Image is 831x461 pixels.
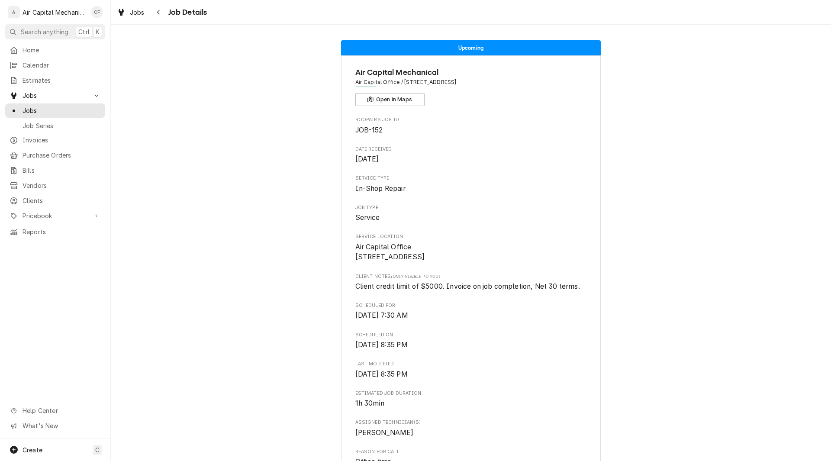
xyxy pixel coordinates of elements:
span: Pricebook [23,211,88,220]
span: Roopairs Job ID [355,116,587,123]
a: Go to Jobs [5,88,105,103]
span: Air Capital Office [STREET_ADDRESS] [355,243,425,261]
span: Date Received [355,154,587,164]
a: Reports [5,225,105,239]
span: Jobs [130,8,145,17]
div: Service Type [355,175,587,193]
div: Estimated Job Duration [355,390,587,409]
span: Service Location [355,233,587,240]
span: Last Modified [355,361,587,368]
span: Scheduled For [355,310,587,321]
span: Job Details [166,6,207,18]
div: Scheduled For [355,302,587,321]
span: Purchase Orders [23,151,101,160]
a: Invoices [5,133,105,147]
div: Charles Faure's Avatar [91,6,103,18]
a: Estimates [5,73,105,87]
div: [object Object] [355,273,587,292]
button: Navigate back [152,5,166,19]
span: Estimates [23,76,101,85]
div: Last Modified [355,361,587,379]
a: Clients [5,193,105,208]
span: Estimated Job Duration [355,398,587,409]
span: Invoices [23,135,101,145]
span: [object Object] [355,281,587,292]
span: In-Shop Repair [355,184,406,193]
span: Service Location [355,242,587,262]
span: Ctrl [78,27,90,36]
span: Name [355,67,587,78]
div: Client Information [355,67,587,106]
span: 1h 30min [355,399,384,407]
span: Assigned Technician(s) [355,419,587,426]
span: Bills [23,166,101,175]
span: K [96,27,100,36]
div: Assigned Technician(s) [355,419,587,438]
span: Home [23,45,101,55]
span: Service Type [355,184,587,194]
a: Job Series [5,119,105,133]
span: [DATE] 8:35 PM [355,341,408,349]
div: Roopairs Job ID [355,116,587,135]
span: Service [355,213,380,222]
span: Jobs [23,106,101,115]
a: Home [5,43,105,57]
span: Client credit limit of $5000. Invoice on job completion, Net 30 terms. [355,282,580,290]
a: Go to Help Center [5,403,105,418]
div: CF [91,6,103,18]
span: Job Series [23,121,101,130]
span: Client Notes [355,273,587,280]
span: What's New [23,421,100,430]
div: Date Received [355,146,587,164]
a: Go to What's New [5,419,105,433]
span: [DATE] 8:35 PM [355,370,408,378]
span: Job Type [355,204,587,211]
span: (Only Visible to You) [391,274,440,279]
span: Assigned Technician(s) [355,428,587,438]
span: C [95,445,100,455]
span: Reports [23,227,101,236]
span: Clients [23,196,101,205]
span: JOB-152 [355,126,383,134]
button: Search anythingCtrlK [5,24,105,39]
span: Vendors [23,181,101,190]
span: Last Modified [355,369,587,380]
span: Search anything [21,27,68,36]
a: Jobs [113,5,148,19]
a: Bills [5,163,105,177]
span: Scheduled On [355,332,587,338]
span: Date Received [355,146,587,153]
div: Scheduled On [355,332,587,350]
span: Estimated Job Duration [355,390,587,397]
span: Roopairs Job ID [355,125,587,135]
div: Status [341,40,601,55]
span: [DATE] [355,155,379,163]
span: Scheduled For [355,302,587,309]
span: Jobs [23,91,88,100]
a: Calendar [5,58,105,72]
span: [PERSON_NAME] [355,429,414,437]
div: Air Capital Mechanical [23,8,86,17]
span: Upcoming [458,45,483,51]
span: Create [23,446,42,454]
span: Calendar [23,61,101,70]
span: [DATE] 7:30 AM [355,311,408,319]
a: Vendors [5,178,105,193]
span: Address [355,78,587,86]
span: Service Type [355,175,587,182]
button: Open in Maps [355,93,425,106]
div: A [8,6,20,18]
div: Service Location [355,233,587,262]
span: Help Center [23,406,100,415]
div: Job Type [355,204,587,223]
a: Purchase Orders [5,148,105,162]
a: Jobs [5,103,105,118]
span: Job Type [355,213,587,223]
span: Scheduled On [355,340,587,350]
a: Go to Pricebook [5,209,105,223]
span: Reason For Call [355,448,587,455]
